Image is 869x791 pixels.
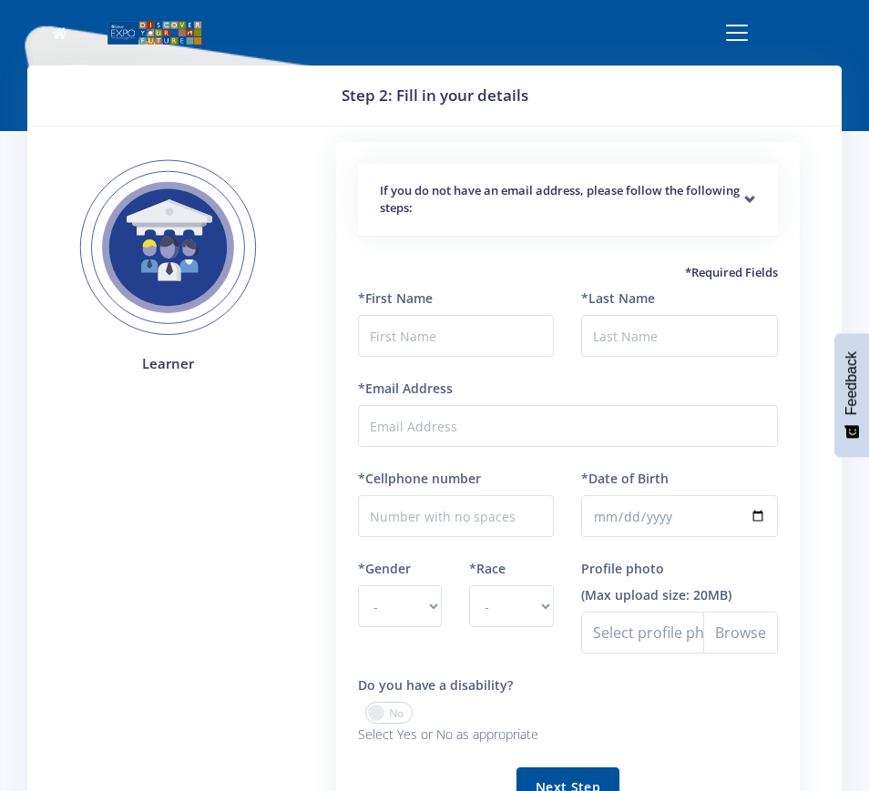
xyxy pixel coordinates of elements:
h4: Learner [62,353,274,374]
label: *Date of Birth [581,469,669,488]
input: Email Address [358,405,778,447]
img: logo01.png [107,19,202,46]
h3: Step 2: Fill in your details [49,84,820,107]
p: Select Yes or No as appropriate [358,724,555,745]
label: Do you have a disability? [358,675,513,695]
label: *First Name [358,289,433,308]
h5: If you do not have an email address, please follow the following steps: [380,182,756,218]
label: *Last Name [581,289,655,308]
span: Feedback [843,351,860,415]
input: First Name [358,315,555,357]
label: Profile photo [581,559,664,578]
label: *Gender [358,559,411,578]
label: *Cellphone number [358,469,481,488]
label: *Race [469,559,506,578]
input: Number with no spaces [358,495,555,537]
img: Learner [62,142,274,354]
input: Last Name [581,315,778,357]
button: Toggle navigation [711,15,762,51]
h5: *Required Fields [358,264,778,282]
label: (Max upload size: 20MB) [581,585,731,604]
label: *Email Address [358,379,453,398]
button: Feedback - Show survey [834,333,869,457]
